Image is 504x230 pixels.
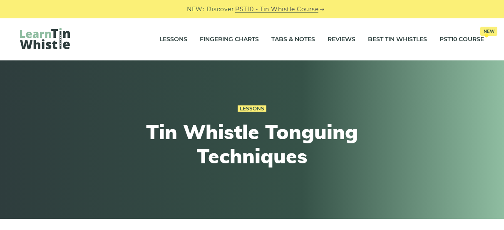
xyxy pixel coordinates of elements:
a: Reviews [328,29,355,50]
a: PST10 CourseNew [439,29,484,50]
h1: Tin Whistle Tonguing Techniques [99,120,405,168]
a: Fingering Charts [200,29,259,50]
a: Best Tin Whistles [368,29,427,50]
span: New [480,27,497,36]
a: Lessons [238,105,266,112]
img: LearnTinWhistle.com [20,28,70,49]
a: Lessons [159,29,187,50]
a: Tabs & Notes [271,29,315,50]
